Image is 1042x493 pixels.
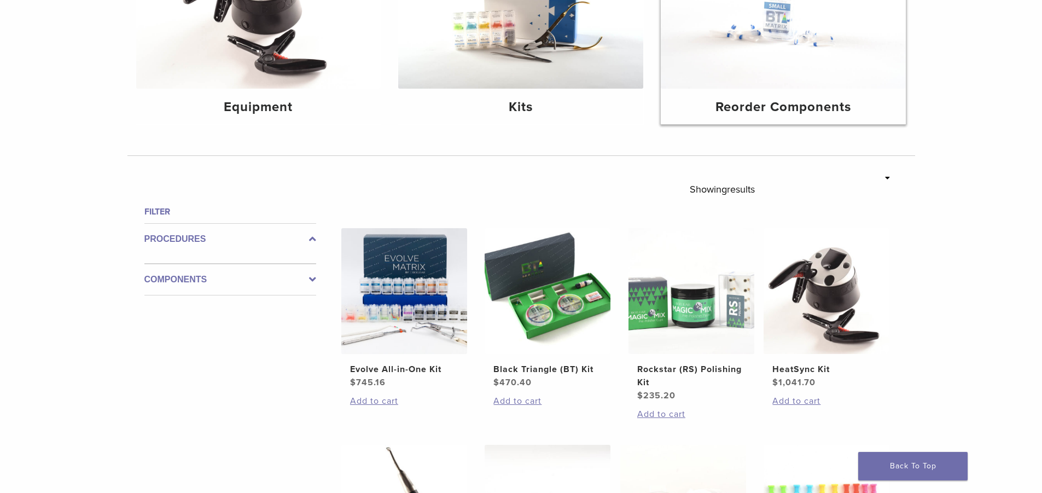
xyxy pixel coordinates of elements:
img: Rockstar (RS) Polishing Kit [628,228,754,354]
img: HeatSync Kit [764,228,889,354]
h4: Equipment [145,97,372,117]
h2: Black Triangle (BT) Kit [493,363,602,376]
h2: Rockstar (RS) Polishing Kit [637,363,746,389]
a: Evolve All-in-One KitEvolve All-in-One Kit $745.16 [341,228,468,389]
h4: Filter [144,205,316,218]
bdi: 235.20 [637,390,676,401]
img: Evolve All-in-One Kit [341,228,467,354]
a: Add to cart: “Evolve All-in-One Kit” [350,395,458,408]
bdi: 745.16 [350,377,386,388]
a: Add to cart: “HeatSync Kit” [772,395,881,408]
h4: Reorder Components [670,97,897,117]
a: HeatSync KitHeatSync Kit $1,041.70 [763,228,890,389]
a: Black Triangle (BT) KitBlack Triangle (BT) Kit $470.40 [484,228,612,389]
p: Showing results [690,178,755,201]
h4: Kits [407,97,634,117]
h2: Evolve All-in-One Kit [350,363,458,376]
label: Components [144,273,316,286]
label: Procedures [144,233,316,246]
span: $ [772,377,778,388]
a: Add to cart: “Black Triangle (BT) Kit” [493,395,602,408]
span: $ [637,390,643,401]
img: Black Triangle (BT) Kit [485,228,610,354]
a: Back To Top [858,452,968,480]
span: $ [350,377,356,388]
a: Add to cart: “Rockstar (RS) Polishing Kit” [637,408,746,421]
h2: HeatSync Kit [772,363,881,376]
bdi: 1,041.70 [772,377,816,388]
bdi: 470.40 [493,377,532,388]
span: $ [493,377,499,388]
a: Rockstar (RS) Polishing KitRockstar (RS) Polishing Kit $235.20 [628,228,755,402]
